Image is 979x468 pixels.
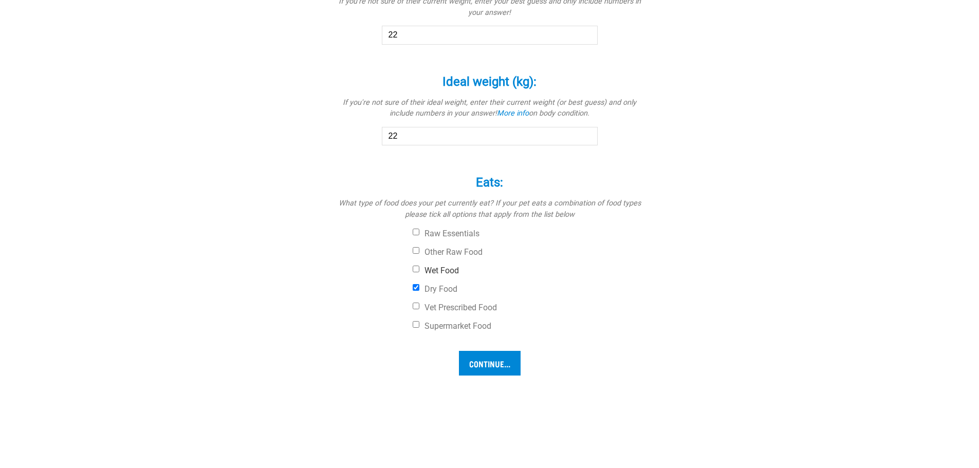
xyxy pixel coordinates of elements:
label: Supermarket Food [413,321,644,331]
input: Dry Food [413,284,419,291]
label: Ideal weight (kg): [336,72,644,91]
input: Vet Prescribed Food [413,303,419,309]
label: Other Raw Food [413,247,644,257]
input: Supermarket Food [413,321,419,328]
p: What type of food does your pet currently eat? If your pet eats a combination of food types pleas... [336,198,644,220]
input: Wet Food [413,266,419,272]
label: Eats: [336,173,644,192]
label: Raw Essentials [413,229,644,239]
input: Continue... [459,351,521,376]
label: Vet Prescribed Food [413,303,644,313]
a: More info [497,109,529,118]
p: If you're not sure of their ideal weight, enter their current weight (or best guess) and only inc... [336,97,644,119]
label: Dry Food [413,284,644,294]
input: Other Raw Food [413,247,419,254]
input: Raw Essentials [413,229,419,235]
label: Wet Food [413,266,644,276]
